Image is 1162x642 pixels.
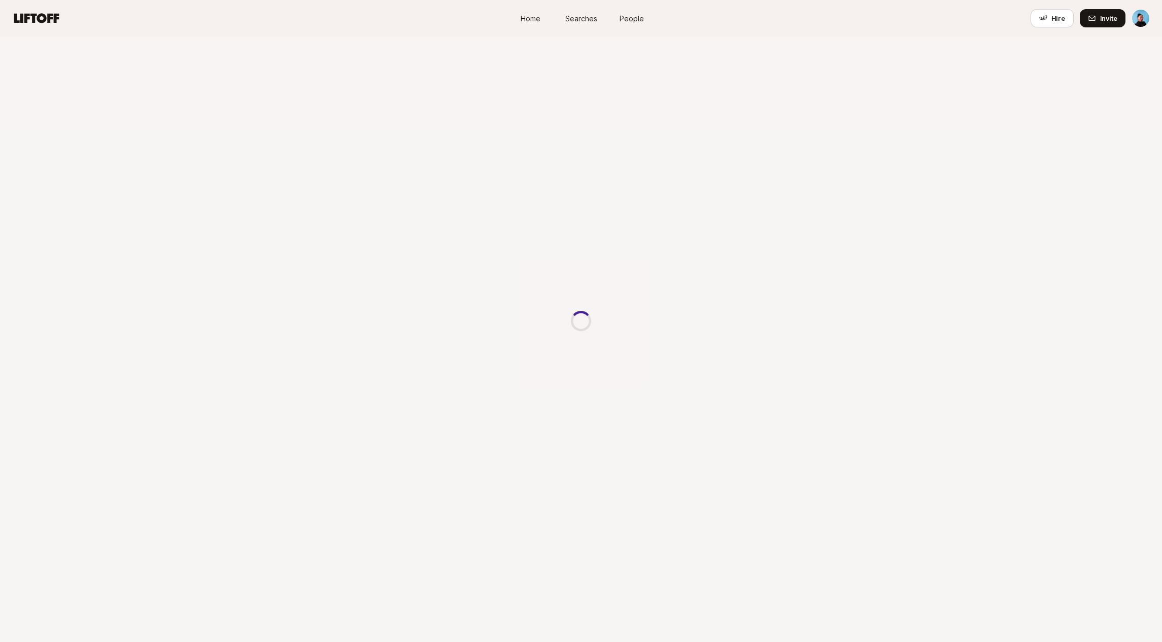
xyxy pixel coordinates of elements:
span: Hire [1051,13,1065,23]
button: Hire [1031,9,1074,27]
a: Searches [556,9,606,28]
span: Invite [1100,13,1117,23]
button: Janelle Bradley [1132,9,1150,27]
button: Invite [1080,9,1125,27]
span: People [620,13,644,24]
a: People [606,9,657,28]
img: Janelle Bradley [1132,10,1149,27]
span: Home [521,13,540,24]
a: Home [505,9,556,28]
span: Searches [565,13,597,24]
